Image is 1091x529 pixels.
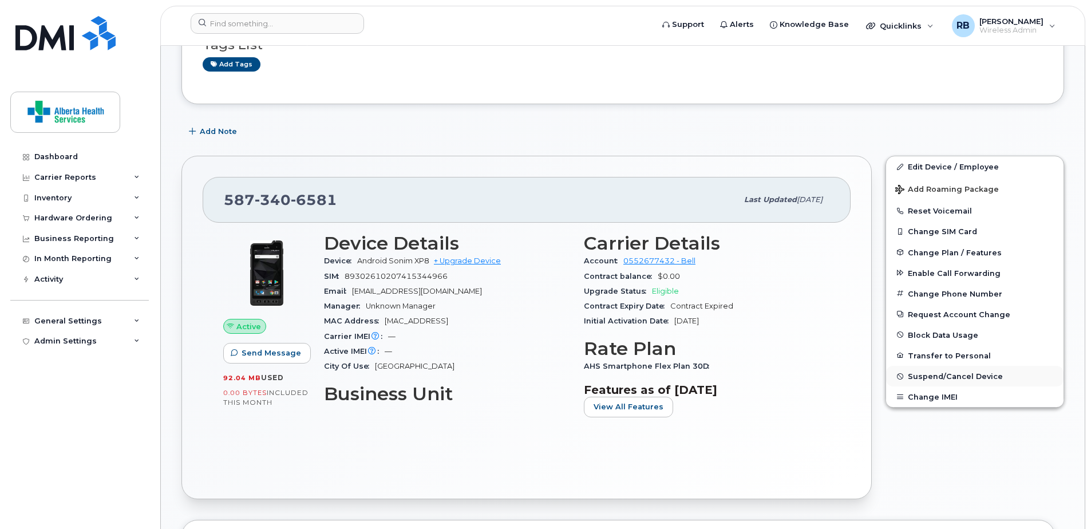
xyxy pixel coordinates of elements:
[224,191,337,208] span: 587
[261,373,284,382] span: used
[223,374,261,382] span: 92.04 MB
[652,287,679,295] span: Eligible
[979,26,1043,35] span: Wireless Admin
[886,242,1064,263] button: Change Plan / Features
[291,191,337,208] span: 6581
[203,38,1043,52] h3: Tags List
[712,13,762,36] a: Alerts
[886,304,1064,325] button: Request Account Change
[324,272,345,281] span: SIM
[324,384,570,404] h3: Business Unit
[584,338,830,359] h3: Rate Plan
[658,272,680,281] span: $0.00
[232,239,301,307] img: image20231002-3703462-pts7pf.jpeg
[584,287,652,295] span: Upgrade Status
[584,362,715,370] span: AHS Smartphone Flex Plan 30D
[324,317,385,325] span: MAC Address
[242,348,301,358] span: Send Message
[434,256,501,265] a: + Upgrade Device
[886,177,1064,200] button: Add Roaming Package
[594,401,663,412] span: View All Features
[886,345,1064,366] button: Transfer to Personal
[191,13,364,34] input: Find something...
[352,287,482,295] span: [EMAIL_ADDRESS][DOMAIN_NAME]
[654,13,712,36] a: Support
[584,397,673,417] button: View All Features
[886,366,1064,386] button: Suspend/Cancel Device
[357,256,429,265] span: Android Sonim XP8
[979,17,1043,26] span: [PERSON_NAME]
[908,269,1001,277] span: Enable Call Forwarding
[886,283,1064,304] button: Change Phone Number
[385,317,448,325] span: [MAC_ADDRESS]
[744,195,797,204] span: Last updated
[944,14,1064,37] div: Ryan Ballesteros
[385,347,392,356] span: —
[908,248,1002,256] span: Change Plan / Features
[200,126,237,137] span: Add Note
[584,317,674,325] span: Initial Activation Date
[324,332,388,341] span: Carrier IMEI
[886,386,1064,407] button: Change IMEI
[858,14,942,37] div: Quicklinks
[956,19,970,33] span: RB
[674,317,699,325] span: [DATE]
[584,256,623,265] span: Account
[584,302,670,310] span: Contract Expiry Date
[670,302,733,310] span: Contract Expired
[388,332,396,341] span: —
[203,57,260,72] a: Add tags
[255,191,291,208] span: 340
[672,19,704,30] span: Support
[375,362,454,370] span: [GEOGRAPHIC_DATA]
[762,13,857,36] a: Knowledge Base
[324,287,352,295] span: Email
[223,343,311,364] button: Send Message
[584,272,658,281] span: Contract balance
[880,21,922,30] span: Quicklinks
[324,347,385,356] span: Active IMEI
[223,389,267,397] span: 0.00 Bytes
[895,185,999,196] span: Add Roaming Package
[324,362,375,370] span: City Of Use
[797,195,823,204] span: [DATE]
[730,19,754,30] span: Alerts
[181,121,247,142] button: Add Note
[886,156,1064,177] a: Edit Device / Employee
[324,256,357,265] span: Device
[584,233,830,254] h3: Carrier Details
[780,19,849,30] span: Knowledge Base
[324,302,366,310] span: Manager
[886,325,1064,345] button: Block Data Usage
[236,321,261,332] span: Active
[366,302,436,310] span: Unknown Manager
[345,272,448,281] span: 89302610207415344966
[886,200,1064,221] button: Reset Voicemail
[886,221,1064,242] button: Change SIM Card
[908,372,1003,381] span: Suspend/Cancel Device
[623,256,695,265] a: 0552677432 - Bell
[886,263,1064,283] button: Enable Call Forwarding
[324,233,570,254] h3: Device Details
[584,383,830,397] h3: Features as of [DATE]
